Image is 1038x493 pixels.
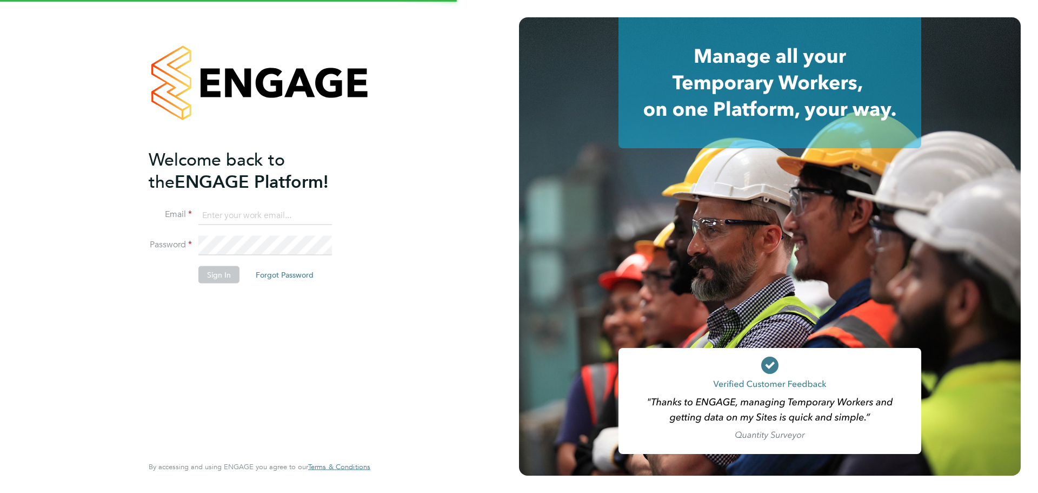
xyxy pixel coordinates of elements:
button: Sign In [198,266,239,284]
span: By accessing and using ENGAGE you agree to our [149,462,370,471]
button: Forgot Password [247,266,322,284]
h2: ENGAGE Platform! [149,148,360,193]
a: Terms & Conditions [308,463,370,471]
input: Enter your work email... [198,206,332,225]
label: Password [149,239,192,251]
span: Welcome back to the [149,149,285,192]
label: Email [149,209,192,220]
